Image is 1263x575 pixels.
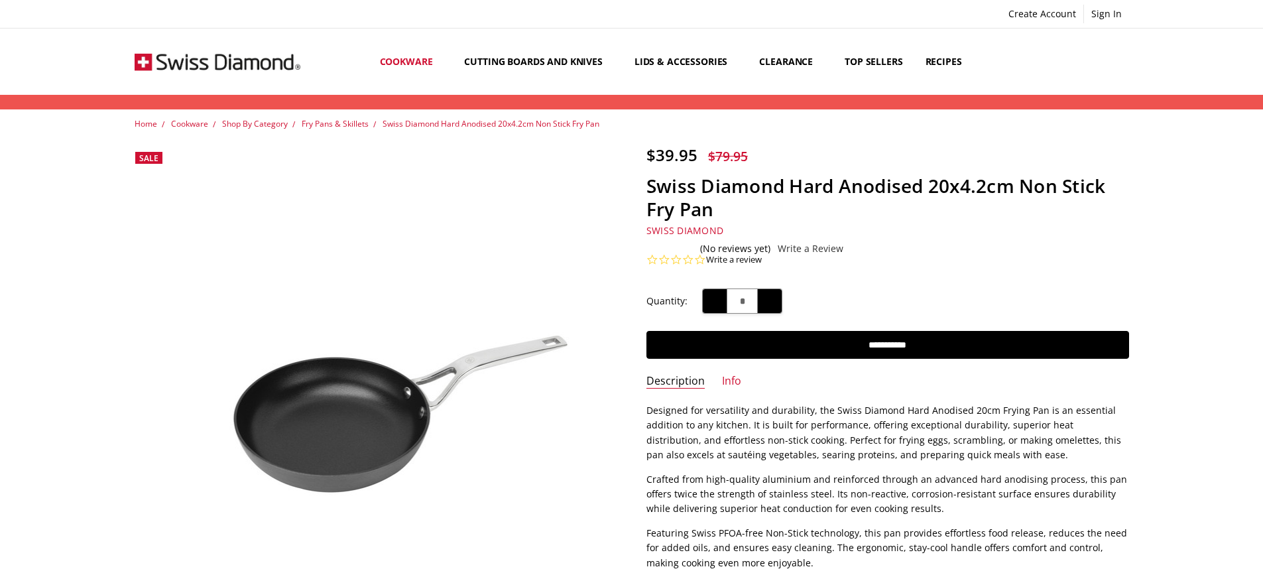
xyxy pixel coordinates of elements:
[302,118,369,129] a: Fry Pans & Skillets
[222,118,288,129] a: Shop By Category
[1084,5,1129,23] a: Sign In
[646,374,705,389] a: Description
[453,32,623,91] a: Cutting boards and knives
[646,403,1129,463] p: Designed for versatility and durability, the Swiss Diamond Hard Anodised 20cm Frying Pan is an es...
[646,472,1129,517] p: Crafted from high-quality aluminium and reinforced through an advanced hard anodising process, th...
[135,225,617,548] img: Swiss Diamond Hard Anodised 20x4.2cm Non Stick Fry Pan
[700,243,770,254] span: (No reviews yet)
[778,243,843,254] a: Write a Review
[722,374,741,389] a: Info
[369,32,453,91] a: Cookware
[748,32,833,91] a: Clearance
[706,254,762,266] a: Write a review
[135,118,157,129] a: Home
[646,526,1129,570] p: Featuring Swiss PFOA-free Non-Stick technology, this pan provides effortless food release, reduce...
[623,32,748,91] a: Lids & Accessories
[914,32,973,91] a: Recipes
[135,29,300,95] img: Free Shipping On Every Order
[1001,5,1083,23] a: Create Account
[708,147,748,165] span: $79.95
[646,294,688,308] label: Quantity:
[646,174,1129,221] h1: Swiss Diamond Hard Anodised 20x4.2cm Non Stick Fry Pan
[646,224,723,237] a: Swiss Diamond
[383,118,599,129] a: Swiss Diamond Hard Anodised 20x4.2cm Non Stick Fry Pan
[139,153,158,164] span: Sale
[171,118,208,129] a: Cookware
[646,144,697,166] span: $39.95
[833,32,914,91] a: Top Sellers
